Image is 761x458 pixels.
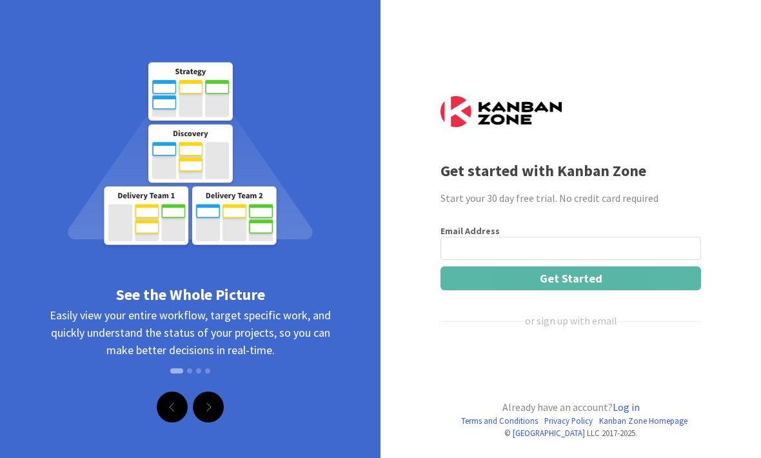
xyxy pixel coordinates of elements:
b: Get started with Kanban Zone [440,161,646,181]
button: Get Started [440,266,701,290]
img: Kanban Zone [440,96,562,127]
div: Sign in with Google. Opens in new tab [440,350,698,378]
button: Slide 3 [196,362,201,380]
a: Privacy Policy [544,415,593,427]
a: Kanban Zone Homepage [599,415,687,427]
button: Slide 1 [170,368,183,373]
button: Slide 2 [187,362,192,380]
div: © LLC 2017- 2025 . [440,427,701,439]
a: [GEOGRAPHIC_DATA] [513,428,585,438]
div: Already have an account? [440,399,701,415]
div: Easily view your entire workflow, target specific work, and quickly understand the status of your... [45,306,335,390]
iframe: Sign in with Google Button [434,350,705,378]
div: or sign up with email [525,313,617,328]
a: Log in [613,401,640,413]
a: Terms and Conditions [461,415,538,427]
div: Start your 30 day free trial. No credit card required [440,190,701,206]
div: See the Whole Picture [45,283,335,306]
label: Email Address [440,225,500,237]
button: Slide 4 [205,362,210,380]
